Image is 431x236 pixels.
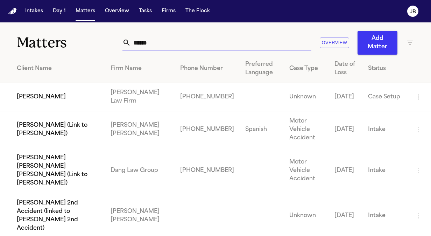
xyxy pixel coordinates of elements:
td: [DATE] [329,83,362,111]
td: [PHONE_NUMBER] [175,111,240,148]
a: Home [8,8,17,15]
div: Client Name [17,64,99,73]
td: [PHONE_NUMBER] [175,148,240,193]
td: Motor Vehicle Accident [284,111,329,148]
td: Spanish [240,111,284,148]
button: Day 1 [50,5,69,18]
td: [DATE] [329,148,362,193]
button: The Flock [183,5,213,18]
div: Status [368,64,403,73]
button: Overview [102,5,132,18]
button: Overview [320,37,349,48]
td: [PHONE_NUMBER] [175,83,240,111]
button: Intakes [22,5,46,18]
button: Tasks [136,5,155,18]
h1: Matters [17,34,122,51]
td: Case Setup [362,83,409,111]
td: Intake [362,148,409,193]
div: Preferred Language [245,60,278,77]
button: Firms [159,5,178,18]
td: Dang Law Group [105,148,175,193]
td: Unknown [284,83,329,111]
button: Add Matter [358,31,397,55]
td: Motor Vehicle Accident [284,148,329,193]
button: Matters [73,5,98,18]
div: Firm Name [111,64,169,73]
td: [DATE] [329,111,362,148]
td: Intake [362,111,409,148]
div: Date of Loss [334,60,357,77]
div: Phone Number [180,64,234,73]
img: Finch Logo [8,8,17,15]
td: [PERSON_NAME] Law Firm [105,83,175,111]
td: [PERSON_NAME] [PERSON_NAME] [105,111,175,148]
div: Case Type [289,64,323,73]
